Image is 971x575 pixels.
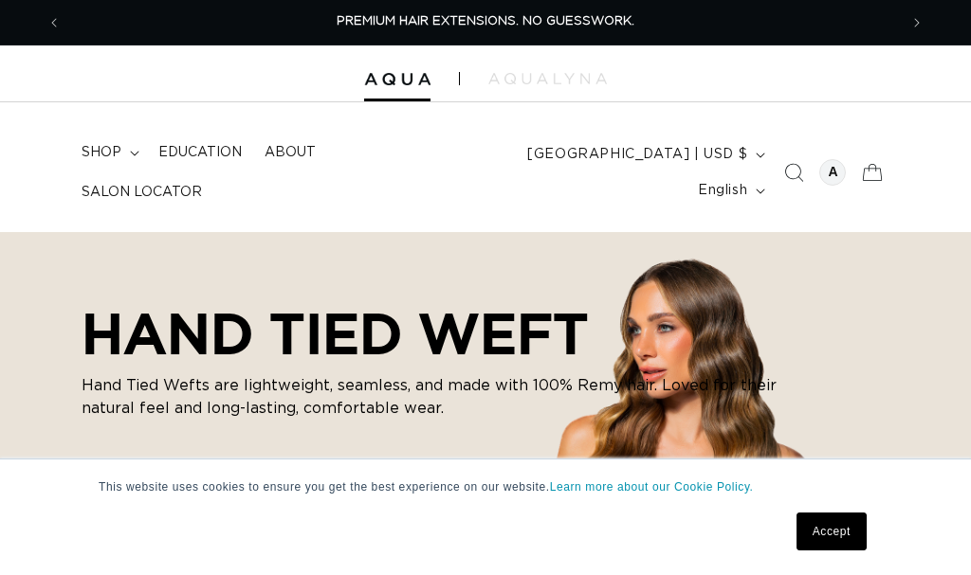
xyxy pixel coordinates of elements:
button: [GEOGRAPHIC_DATA] | USD $ [516,136,773,172]
a: Education [147,133,253,172]
h2: HAND TIED WEFT [82,300,802,367]
span: About [265,144,316,161]
a: Accept [797,512,867,550]
p: This website uses cookies to ensure you get the best experience on our website. [99,478,872,495]
span: shop [82,144,121,161]
summary: shop [70,133,147,172]
button: Previous announcement [33,5,75,41]
button: English [687,172,773,208]
a: Learn more about our Cookie Policy. [550,480,754,494]
button: Next announcement [896,5,938,41]
span: English [698,181,747,201]
span: Salon Locator [82,184,202,201]
summary: Search [773,152,815,193]
span: PREMIUM HAIR EXTENSIONS. NO GUESSWORK. [337,15,634,27]
span: Education [158,144,242,161]
img: aqualyna.com [488,73,607,84]
span: [GEOGRAPHIC_DATA] | USD $ [527,145,747,165]
p: Hand Tied Wefts are lightweight, seamless, and made with 100% Remy hair. Loved for their natural ... [82,373,802,419]
img: Aqua Hair Extensions [364,73,431,86]
a: Salon Locator [70,172,213,212]
a: About [253,133,327,172]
